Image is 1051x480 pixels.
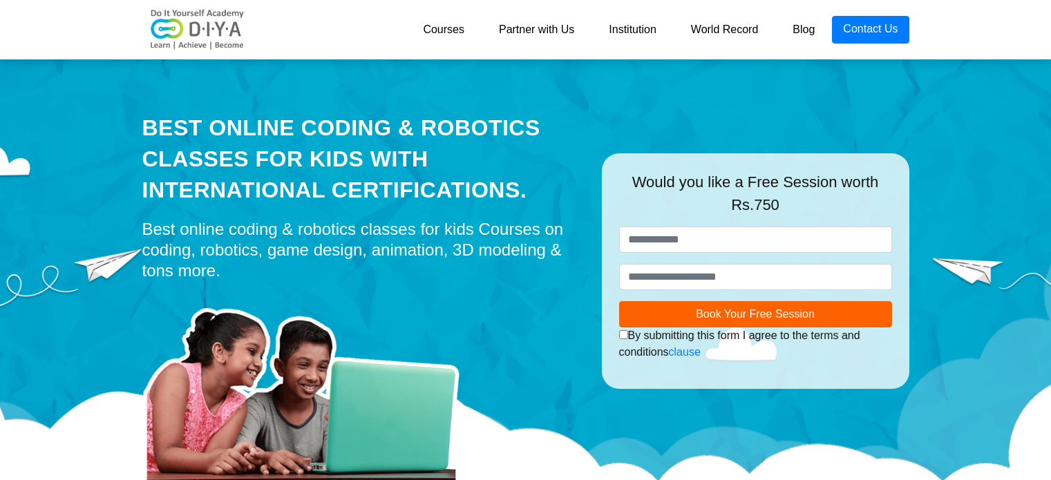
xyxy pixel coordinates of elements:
div: By submitting this form I agree to the terms and conditions [619,327,892,361]
span: Book Your Free Session [696,308,815,320]
a: Institution [591,16,673,44]
a: Blog [775,16,832,44]
a: World Record [674,16,776,44]
div: Would you like a Free Session worth Rs.750 [619,171,892,227]
img: logo-v2.png [142,9,253,50]
div: Best Online Coding & Robotics Classes for kids with International Certifications. [142,113,581,205]
div: Best online coding & robotics classes for kids Courses on coding, robotics, game design, animatio... [142,219,581,281]
a: clause [669,346,701,358]
a: Partner with Us [482,16,591,44]
button: Book Your Free Session [619,301,892,327]
a: Contact Us [832,16,909,44]
a: Courses [406,16,482,44]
